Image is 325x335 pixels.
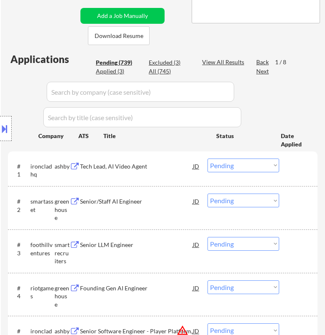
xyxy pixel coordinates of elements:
button: Download Resume [88,26,150,45]
div: #4 [17,284,24,300]
div: Status [216,128,269,143]
div: JD [192,194,200,209]
div: #3 [17,241,24,257]
div: JD [192,280,200,295]
div: Senior LLM Engineer [80,241,192,249]
div: Back [256,58,270,66]
div: Founding Gen AI Engineer [80,284,192,292]
div: Title [103,132,208,140]
div: foothillventures [30,241,55,257]
div: JD [192,159,200,174]
div: View All Results [202,58,247,66]
div: JD [192,237,200,252]
div: smartrecruiters [55,241,70,265]
button: Add a Job Manually [80,8,165,24]
div: Next [256,67,270,76]
div: Excluded (3) [149,58,190,67]
div: riotgames [30,284,55,300]
div: greenhouse [55,284,70,309]
div: 1 / 8 [275,58,294,66]
div: All (745) [149,67,190,76]
div: Date Applied [281,132,307,148]
div: greenhouse [55,197,70,222]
